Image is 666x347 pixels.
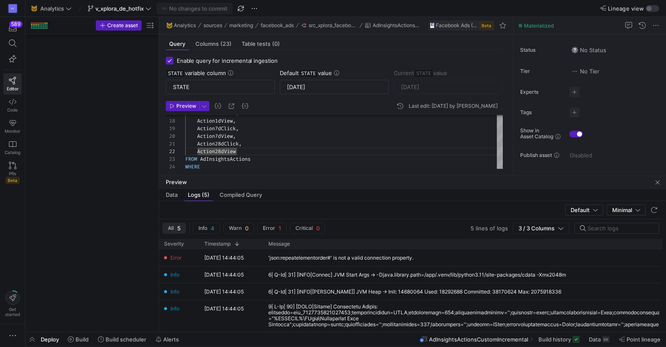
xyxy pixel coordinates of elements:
span: src_xplora_facebook_ads [309,22,357,28]
button: Alerts [152,332,183,347]
a: Code [3,95,22,116]
span: Default [571,207,590,213]
div: 21 [166,140,175,148]
span: Default value [280,70,332,76]
span: 🐱 [31,6,37,11]
span: 5 [177,225,181,232]
span: , [233,118,236,124]
span: Beta [6,177,20,184]
button: Warn0 [223,223,254,234]
button: sources [201,20,224,31]
button: No tierNo Tier [569,66,602,77]
span: Status [520,47,563,53]
span: Info [170,304,179,313]
span: Point lineage [627,336,660,343]
span: Materialized [524,22,554,29]
span: (0) [272,41,280,47]
span: Warn [229,225,242,231]
span: Build [75,336,89,343]
span: Experts [520,89,563,95]
div: 9K [602,336,610,343]
span: Data [166,192,178,198]
span: variable column [166,70,226,76]
a: Catalog [3,137,22,158]
span: No Tier [571,68,599,75]
div: Last edit: [DATE] by [PERSON_NAME] [409,103,498,109]
span: Columns [195,41,231,47]
span: Deploy [41,336,59,343]
y42-timestamp-cell-renderer: [DATE] 14:44:05 [204,270,244,279]
button: Getstarted [3,287,22,320]
div: 6| Q-Id| 31] [INFO|[PERSON_NAME]] JVM Heap -> Init: 14680064 Used: 18292688 Committed: 38170624 M... [268,289,561,295]
span: Minimal [612,207,632,213]
span: AdInsightsActionsCustomIncremental [373,22,421,28]
span: Action28dClick [197,140,239,147]
span: WHERE [185,163,200,170]
span: Logs (5) [188,192,209,198]
span: 1 [279,225,281,232]
button: AdInsightsActionsCustomIncremental [363,20,424,31]
div: 6| Q-Id| 31] [INFO|Connec] JVM Start Args -> -Djava.library.path=/app/.venv/lib/python3.11/site-p... [268,272,566,278]
span: v_xplora_de_hotfix [95,5,144,12]
button: 3 / 3 Columns [513,223,569,234]
input: Search logs [588,225,652,232]
span: Analytics [40,5,64,12]
button: Build scheduler [94,332,150,347]
span: Code [7,107,18,112]
div: AV [8,4,17,13]
span: Data [589,336,601,343]
span: Action7dView [197,133,233,140]
button: Create asset [96,20,142,31]
div: 22 [166,148,175,155]
span: , [233,133,236,140]
button: Build [64,332,92,347]
span: , [239,140,242,147]
span: PRs [9,171,16,176]
button: Info4 [193,223,220,234]
span: Action28dView [197,148,236,155]
span: Info [170,287,179,296]
span: 0 [245,225,248,232]
img: undefined [430,23,435,28]
span: (23) [220,41,231,47]
y42-timestamp-cell-renderer: [DATE] 14:44:05 [204,287,244,296]
span: Severity [164,241,184,247]
span: Query [169,41,185,47]
button: Build history [535,332,583,347]
button: Point lineage [615,332,664,347]
img: No status [571,47,578,53]
button: Critical0 [290,223,325,234]
span: Beta [480,22,493,29]
span: Create asset [107,22,138,28]
span: facebook_ads [261,22,294,28]
y42-timestamp-cell-renderer: [DATE] 14:44:05 [204,304,244,313]
span: AdInsightsActionsCustomIncremental [429,336,528,343]
a: AV [3,1,22,16]
span: 0 [316,225,320,232]
span: Editor [7,86,19,91]
button: 🐱Analytics [29,3,74,14]
span: Facebook Ads (CData) [436,22,479,28]
span: marketing [229,22,253,28]
div: 19 [166,125,175,132]
span: Tier [520,68,563,74]
button: All5 [162,223,186,234]
span: 4 [211,225,215,232]
y42-timestamp-cell-renderer: [DATE] 14:44:05 [204,253,244,262]
div: 23 [166,155,175,163]
span: Preview [166,179,187,185]
span: Build history [538,336,571,343]
span: , [236,125,239,132]
span: STATE [166,69,185,78]
span: Lineage view [608,5,644,12]
span: No Status [571,47,606,53]
button: Preview [166,101,199,111]
span: 🐱 [166,22,172,28]
button: 🐱Analytics [164,20,198,31]
div: 18 [166,117,175,125]
span: sources [203,22,222,28]
span: Error [170,253,181,262]
button: No statusNo Status [569,45,608,56]
img: No tier [571,68,578,75]
button: Error1 [257,223,287,234]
